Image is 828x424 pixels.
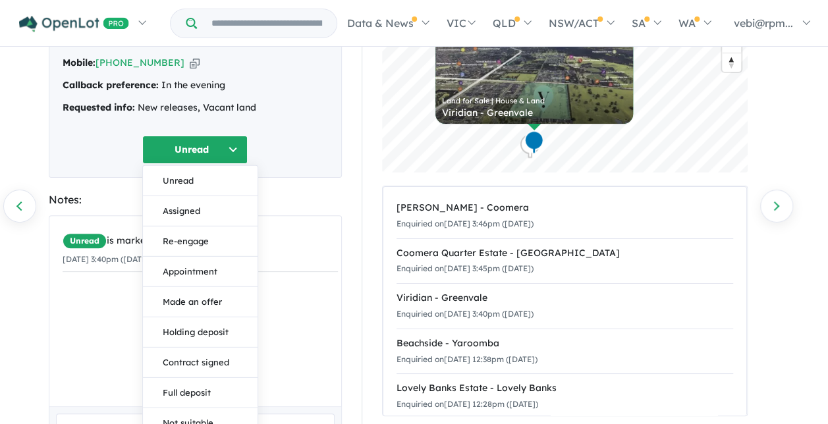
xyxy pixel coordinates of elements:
[63,101,135,113] strong: Requested info:
[63,57,96,68] strong: Mobile:
[142,136,248,164] button: Unread
[524,130,543,155] div: Map marker
[397,399,538,409] small: Enquiried on [DATE] 12:28pm ([DATE])
[143,347,258,377] button: Contract signed
[442,108,626,117] div: Viridian - Greenvale
[397,283,733,329] a: Viridian - GreenvaleEnquiried on[DATE] 3:40pm ([DATE])
[19,16,129,32] img: Openlot PRO Logo White
[143,286,258,317] button: Made an offer
[397,329,733,375] a: Beachside - YaroombaEnquiried on[DATE] 12:38pm ([DATE])
[63,79,159,91] strong: Callback preference:
[397,336,733,352] div: Beachside - Yaroomba
[63,233,107,249] span: Unread
[200,9,334,38] input: Try estate name, suburb, builder or developer
[96,57,184,68] a: [PHONE_NUMBER]
[143,226,258,256] button: Re-engage
[143,165,258,196] button: Unread
[397,219,534,228] small: Enquiried on [DATE] 3:46pm ([DATE])
[143,196,258,226] button: Assigned
[190,56,200,70] button: Copy
[397,263,534,273] small: Enquiried on [DATE] 3:45pm ([DATE])
[397,290,733,306] div: Viridian - Greenvale
[63,233,338,249] div: is marked.
[63,254,152,264] small: [DATE] 3:40pm ([DATE])
[143,377,258,408] button: Full deposit
[397,354,538,364] small: Enquiried on [DATE] 12:38pm ([DATE])
[63,78,328,93] div: In the evening
[397,373,733,419] a: Lovely Banks Estate - Lovely BanksEnquiried on[DATE] 12:28pm ([DATE])
[63,100,328,116] div: New releases, Vacant land
[722,53,741,72] button: Reset bearing to north
[734,16,793,30] span: vebi@rpm...
[397,200,733,216] div: [PERSON_NAME] - Coomera
[397,238,733,284] a: Coomera Quarter Estate - [GEOGRAPHIC_DATA]Enquiried on[DATE] 3:45pm ([DATE])
[397,309,534,319] small: Enquiried on [DATE] 3:40pm ([DATE])
[442,97,626,105] div: Land for Sale | House & Land
[435,25,633,124] a: OPENLOT CASHBACK COMING SOON Land for Sale | House & Land Viridian - Greenvale
[382,8,748,172] canvas: Map
[49,191,342,209] div: Notes:
[143,317,258,347] button: Holding deposit
[397,194,733,239] a: [PERSON_NAME] - CoomeraEnquiried on[DATE] 3:46pm ([DATE])
[143,256,258,286] button: Appointment
[520,134,539,159] div: Map marker
[397,381,733,396] div: Lovely Banks Estate - Lovely Banks
[397,246,733,261] div: Coomera Quarter Estate - [GEOGRAPHIC_DATA]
